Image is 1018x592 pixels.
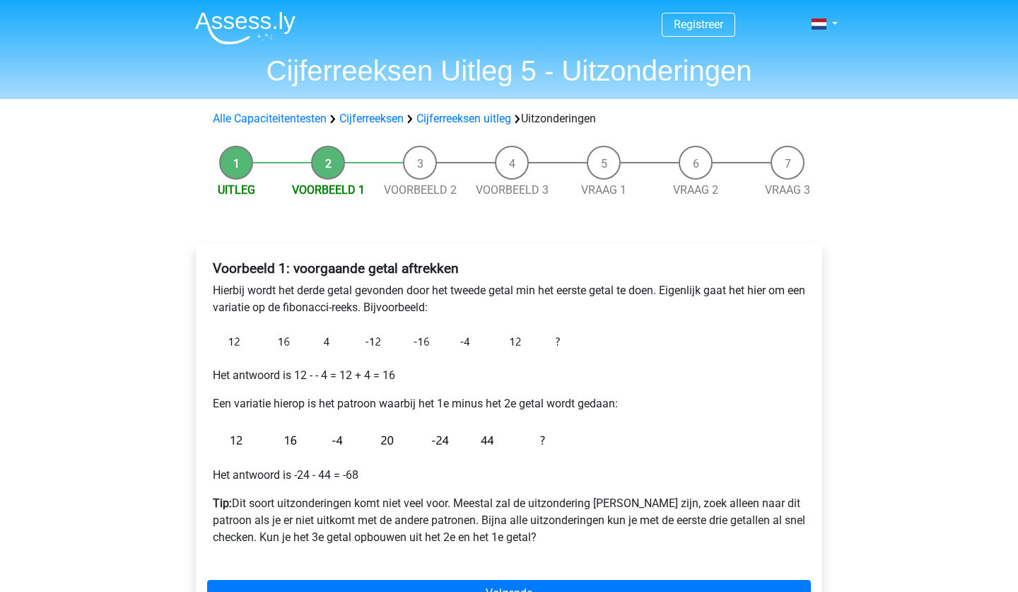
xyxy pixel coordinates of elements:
a: Cijferreeksen [339,112,404,125]
img: Exceptions_example1_2.png [213,424,566,455]
div: Uitzonderingen [207,110,811,127]
img: Assessly [195,11,296,45]
a: Registreer [674,18,723,31]
a: Vraag 2 [673,183,718,197]
p: Hierbij wordt het derde getal gevonden door het tweede getal min het eerste getal te doen. Eigenl... [213,282,805,316]
p: Dit soort uitzonderingen komt niet veel voor. Meestal zal de uitzondering [PERSON_NAME] zijn, zoe... [213,495,805,546]
a: Vraag 3 [765,183,810,197]
h1: Cijferreeksen Uitleg 5 - Uitzonderingen [184,54,834,88]
img: Exceptions_example_1.png [213,327,566,356]
b: Tip: [213,497,232,510]
a: Alle Capaciteitentesten [213,112,327,125]
p: Het antwoord is -24 - 44 = -68 [213,467,805,484]
p: Het antwoord is 12 - - 4 = 12 + 4 = 16 [213,367,805,384]
a: Vraag 1 [581,183,626,197]
a: Cijferreeksen uitleg [416,112,511,125]
a: Voorbeeld 1 [292,183,365,197]
b: Voorbeeld 1: voorgaande getal aftrekken [213,260,459,277]
a: Uitleg [218,183,255,197]
a: Voorbeeld 2 [384,183,457,197]
a: Voorbeeld 3 [476,183,549,197]
p: Een variatie hierop is het patroon waarbij het 1e minus het 2e getal wordt gedaan: [213,395,805,412]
